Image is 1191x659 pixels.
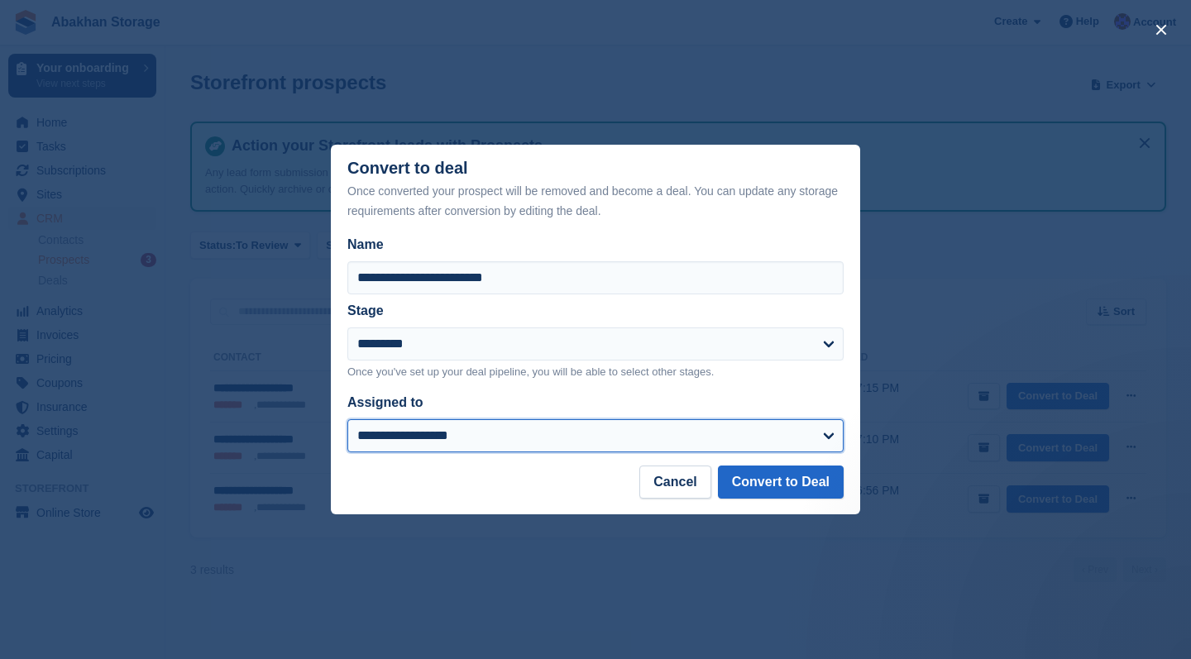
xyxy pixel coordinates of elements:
label: Stage [347,303,384,318]
button: Convert to Deal [718,466,844,499]
button: close [1148,17,1174,43]
div: Once converted your prospect will be removed and become a deal. You can update any storage requir... [347,181,844,221]
button: Cancel [639,466,710,499]
div: Convert to deal [347,159,844,221]
label: Assigned to [347,395,423,409]
p: Once you've set up your deal pipeline, you will be able to select other stages. [347,364,844,380]
label: Name [347,235,844,255]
